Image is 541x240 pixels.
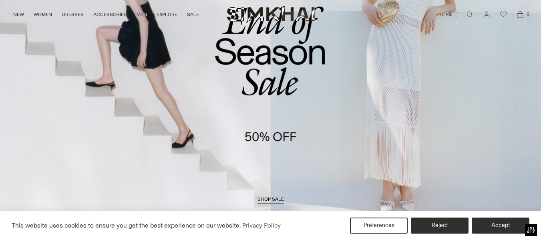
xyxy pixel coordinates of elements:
button: Reject [411,218,469,234]
a: ACCESSORIES [93,6,127,23]
a: EXPLORE [157,6,177,23]
a: Open cart modal [512,6,528,22]
button: Accept [472,218,529,234]
button: Preferences [350,218,408,234]
a: WOMEN [34,6,52,23]
button: BRL R$ [435,6,459,23]
a: NEW [13,6,24,23]
a: shop sale [257,196,284,204]
a: Privacy Policy (opens in a new tab) [241,220,282,232]
a: Go to the account page [479,6,495,22]
a: MEN [137,6,147,23]
a: SIMKHAI [227,6,315,22]
span: 0 [524,10,531,18]
a: Wishlist [495,6,511,22]
a: DRESSES [62,6,84,23]
span: This website uses cookies to ensure you get the best experience on our website. [12,222,241,229]
a: SALE [187,6,199,23]
span: shop sale [257,196,284,202]
a: Open search modal [462,6,478,22]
